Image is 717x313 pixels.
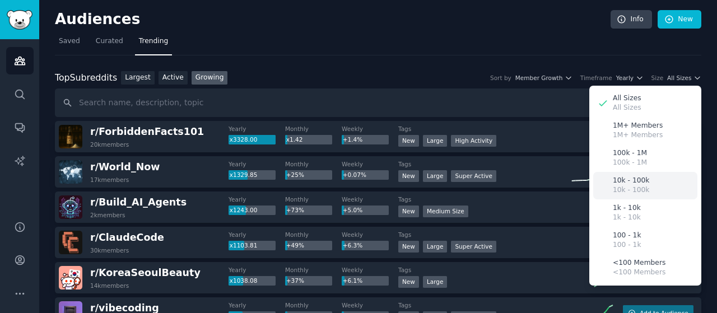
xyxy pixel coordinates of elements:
p: All Sizes [613,103,641,113]
span: +49% [286,242,304,249]
div: Large [423,276,448,288]
img: KoreaSeoulBeauty [59,266,82,289]
div: New [398,170,419,182]
span: All Sizes [667,74,691,82]
button: Member Growth [515,74,572,82]
div: New [398,205,419,217]
img: GummySearch logo [7,10,32,30]
dt: Tags [398,231,568,239]
dt: Yearly [229,195,285,203]
a: Saved [55,32,84,55]
p: 100 - 1k [613,231,641,241]
button: Yearly [616,74,644,82]
dt: Yearly [229,231,285,239]
div: 30k members [90,246,129,254]
div: Timeframe [580,74,612,82]
dt: Weekly [342,125,398,133]
div: New [398,241,419,253]
span: x1103.81 [230,242,258,249]
a: Active [159,71,188,85]
p: <100 Members [613,268,665,278]
div: Large [423,170,448,182]
div: Large [423,241,448,253]
a: Info [611,10,652,29]
span: x1038.08 [230,277,258,284]
a: New [658,10,701,29]
span: r/ ClaudeCode [90,232,164,243]
a: Curated [92,32,127,55]
span: r/ ForbiddenFacts101 [90,126,204,137]
span: +25% [286,171,304,178]
div: Large [423,135,448,147]
div: Size [651,74,664,82]
dt: Tags [398,195,568,203]
p: 10k - 100k [613,176,649,186]
div: 17k members [90,176,129,184]
dt: Yearly [229,301,285,309]
p: All Sizes [613,94,641,104]
dt: Yearly [229,160,285,168]
span: r/ KoreaSeoulBeauty [90,267,201,278]
span: Yearly [616,74,634,82]
div: Medium Size [423,205,468,217]
a: Trending [135,32,172,55]
span: +37% [286,277,304,284]
a: Growing [192,71,228,85]
dt: Weekly [342,301,398,309]
div: Super Active [451,241,496,253]
button: All Sizes [667,74,701,82]
dt: Monthly [285,231,342,239]
p: 100k - 1M [613,148,647,158]
dt: Yearly [229,125,285,133]
dt: Monthly [285,195,342,203]
h2: Audiences [55,11,611,29]
dt: Tags [398,266,568,274]
dt: Yearly [229,266,285,274]
span: r/ Build_AI_Agents [90,197,187,208]
a: Largest [121,71,155,85]
span: +5.0% [343,207,362,213]
img: ForbiddenFacts101 [59,125,82,148]
div: New [398,276,419,288]
dt: Monthly [285,160,342,168]
dt: Weekly [342,266,398,274]
span: x3328.00 [230,136,258,143]
span: x1243.00 [230,207,258,213]
dt: Tags [398,160,568,168]
span: +6.1% [343,277,362,284]
p: 1M+ Members [613,121,663,131]
span: Saved [59,36,80,46]
span: Trending [139,36,168,46]
span: +73% [286,207,304,213]
span: Curated [96,36,123,46]
p: 1M+ Members [613,130,663,141]
dt: Weekly [342,195,398,203]
dt: Monthly [285,301,342,309]
div: Super Active [451,170,496,182]
span: +0.07% [343,171,366,178]
img: Build_AI_Agents [59,195,82,219]
div: 2k members [90,211,125,219]
div: High Activity [451,135,496,147]
input: Search name, description, topic [55,88,701,117]
img: ClaudeCode [59,231,82,254]
div: 14k members [90,282,129,289]
span: x1329.85 [230,171,258,178]
dt: Monthly [285,266,342,274]
dt: Weekly [342,160,398,168]
div: 20k members [90,141,129,148]
p: 10k - 100k [613,185,649,195]
span: Member Growth [515,74,563,82]
img: World_Now [59,160,82,184]
dt: Tags [398,301,568,309]
span: +6.3% [343,242,362,249]
span: r/ World_Now [90,161,160,172]
div: New [398,135,419,147]
div: Sort by [490,74,511,82]
div: Top Subreddits [55,71,117,85]
p: <100 Members [613,258,665,268]
span: +1.4% [343,136,362,143]
p: 1k - 10k [613,203,641,213]
dt: Monthly [285,125,342,133]
p: 1k - 10k [613,213,641,223]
